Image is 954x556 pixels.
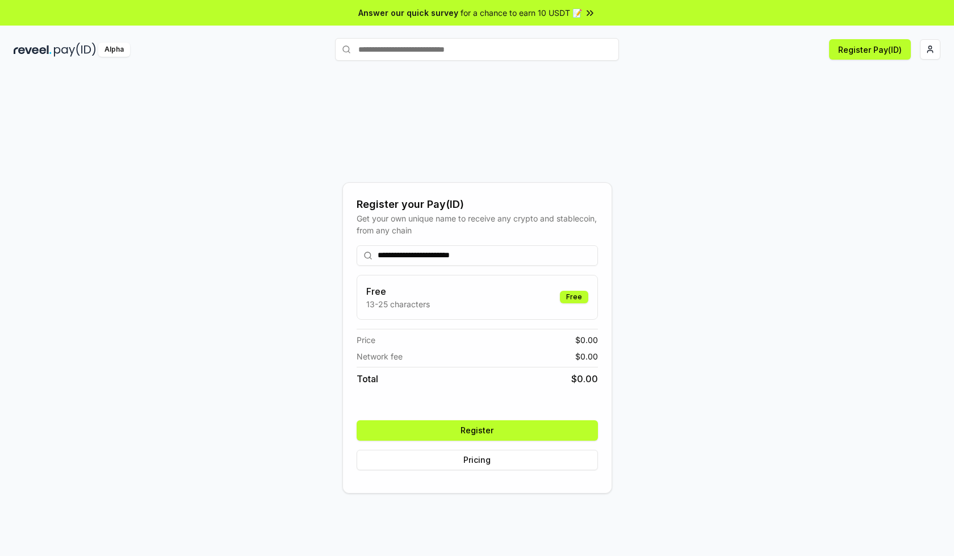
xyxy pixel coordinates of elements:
p: 13-25 characters [366,298,430,310]
img: reveel_dark [14,43,52,57]
div: Alpha [98,43,130,57]
span: Answer our quick survey [358,7,458,19]
h3: Free [366,285,430,298]
div: Get your own unique name to receive any crypto and stablecoin, from any chain [357,212,598,236]
button: Register Pay(ID) [829,39,911,60]
span: Network fee [357,350,403,362]
span: Total [357,372,378,386]
div: Free [560,291,588,303]
span: Price [357,334,375,346]
img: pay_id [54,43,96,57]
span: for a chance to earn 10 USDT 📝 [461,7,582,19]
span: $ 0.00 [571,372,598,386]
span: $ 0.00 [575,350,598,362]
button: Pricing [357,450,598,470]
div: Register your Pay(ID) [357,197,598,212]
button: Register [357,420,598,441]
span: $ 0.00 [575,334,598,346]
